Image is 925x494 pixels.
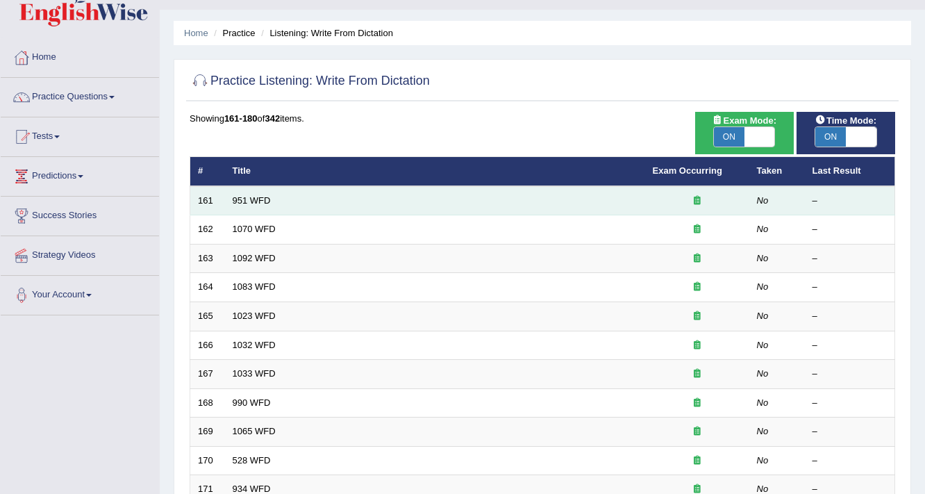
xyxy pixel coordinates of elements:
[190,71,430,92] h2: Practice Listening: Write From Dictation
[812,397,887,410] div: –
[757,426,769,436] em: No
[233,397,271,408] a: 990 WFD
[757,195,769,206] em: No
[233,340,276,350] a: 1032 WFD
[233,368,276,379] a: 1033 WFD
[233,311,276,321] a: 1023 WFD
[749,157,805,186] th: Taken
[190,273,225,302] td: 164
[233,224,276,234] a: 1070 WFD
[190,446,225,475] td: 170
[1,197,159,231] a: Success Stories
[233,484,271,494] a: 934 WFD
[233,426,276,436] a: 1065 WFD
[1,157,159,192] a: Predictions
[812,195,887,208] div: –
[1,38,159,73] a: Home
[653,252,742,265] div: Exam occurring question
[757,253,769,263] em: No
[706,113,781,128] span: Exam Mode:
[1,78,159,113] a: Practice Questions
[653,281,742,294] div: Exam occurring question
[695,112,794,154] div: Show exams occurring in exams
[190,388,225,418] td: 168
[812,425,887,438] div: –
[190,360,225,389] td: 167
[233,455,271,466] a: 528 WFD
[653,425,742,438] div: Exam occurring question
[757,311,769,321] em: No
[805,157,895,186] th: Last Result
[225,157,645,186] th: Title
[815,127,846,147] span: ON
[210,26,255,40] li: Practice
[714,127,744,147] span: ON
[653,165,722,176] a: Exam Occurring
[812,454,887,468] div: –
[812,339,887,352] div: –
[757,484,769,494] em: No
[184,28,208,38] a: Home
[190,418,225,447] td: 169
[190,215,225,245] td: 162
[653,397,742,410] div: Exam occurring question
[265,113,280,124] b: 342
[190,157,225,186] th: #
[653,368,742,381] div: Exam occurring question
[812,252,887,265] div: –
[190,244,225,273] td: 163
[812,310,887,323] div: –
[1,236,159,271] a: Strategy Videos
[757,340,769,350] em: No
[190,112,895,125] div: Showing of items.
[233,281,276,292] a: 1083 WFD
[653,339,742,352] div: Exam occurring question
[224,113,258,124] b: 161-180
[653,454,742,468] div: Exam occurring question
[757,368,769,379] em: No
[653,223,742,236] div: Exam occurring question
[233,195,271,206] a: 951 WFD
[757,281,769,292] em: No
[653,310,742,323] div: Exam occurring question
[812,368,887,381] div: –
[1,276,159,311] a: Your Account
[1,117,159,152] a: Tests
[190,331,225,360] td: 166
[258,26,393,40] li: Listening: Write From Dictation
[190,302,225,331] td: 165
[190,186,225,215] td: 161
[653,195,742,208] div: Exam occurring question
[812,223,887,236] div: –
[812,281,887,294] div: –
[757,455,769,466] em: No
[233,253,276,263] a: 1092 WFD
[757,397,769,408] em: No
[810,113,882,128] span: Time Mode:
[757,224,769,234] em: No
